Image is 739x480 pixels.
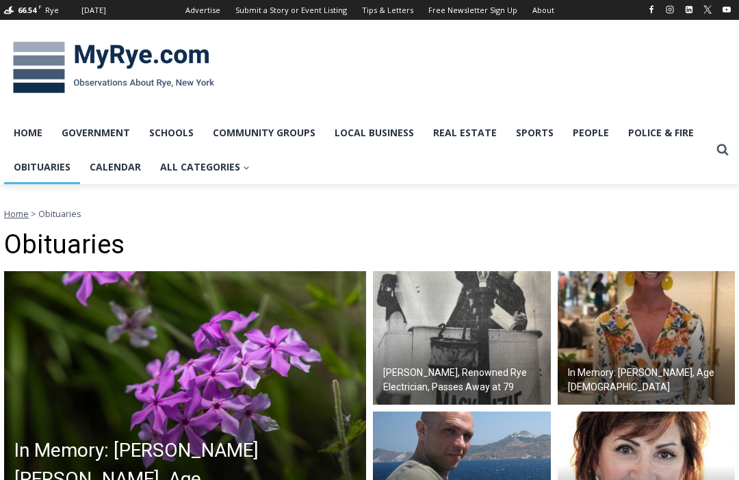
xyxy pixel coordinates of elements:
a: All Categories [151,150,259,184]
span: > [31,207,36,220]
div: [DATE] [81,4,106,16]
a: YouTube [718,1,735,18]
a: Home [4,207,29,220]
a: Facebook [643,1,660,18]
div: Rye [45,4,59,16]
a: In Memory: [PERSON_NAME], Age [DEMOGRAPHIC_DATA] [558,271,736,405]
a: Calendar [80,150,151,184]
a: Home [4,116,52,150]
a: Instagram [662,1,678,18]
h2: [PERSON_NAME], Renowned Rye Electrician, Passes Away at 79 [383,366,547,394]
a: Obituaries [4,150,80,184]
a: [PERSON_NAME], Renowned Rye Electrician, Passes Away at 79 [373,271,551,405]
a: Local Business [325,116,424,150]
button: View Search Form [710,138,735,162]
a: Government [52,116,140,150]
a: Police & Fire [619,116,703,150]
span: F [38,3,42,10]
a: People [563,116,619,150]
a: Real Estate [424,116,506,150]
a: X [699,1,716,18]
h1: Obituaries [4,229,735,261]
nav: Primary Navigation [4,116,710,185]
nav: Breadcrumbs [4,207,735,220]
span: All Categories [160,160,250,175]
h2: In Memory: [PERSON_NAME], Age [DEMOGRAPHIC_DATA] [568,366,732,394]
a: Community Groups [203,116,325,150]
img: MyRye.com [4,32,223,103]
a: Sports [506,116,563,150]
a: Linkedin [681,1,697,18]
span: Obituaries [38,207,81,220]
a: Schools [140,116,203,150]
span: 66.54 [18,5,36,15]
img: Obituary - Greg MacKenzie [373,271,551,405]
